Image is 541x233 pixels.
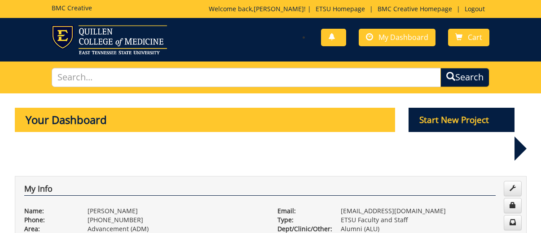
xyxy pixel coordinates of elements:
p: ETSU Faculty and Staff [341,215,517,224]
a: BMC Creative Homepage [373,4,457,13]
span: Cart [468,32,482,42]
a: Change Communication Preferences [504,215,522,230]
p: Start New Project [409,108,515,132]
h5: BMC Creative [52,4,92,11]
p: [PHONE_NUMBER] [88,215,264,224]
a: Cart [448,29,489,46]
a: Start New Project [409,116,515,125]
input: Search... [52,68,440,87]
p: [EMAIL_ADDRESS][DOMAIN_NAME] [341,207,517,215]
p: Name: [24,207,74,215]
a: Edit Info [504,181,522,196]
p: [PERSON_NAME] [88,207,264,215]
span: My Dashboard [378,32,428,42]
p: Phone: [24,215,74,224]
a: My Dashboard [359,29,435,46]
p: Your Dashboard [15,108,396,132]
p: Welcome back, ! | | | [209,4,489,13]
a: [PERSON_NAME] [254,4,304,13]
p: Email: [277,207,327,215]
a: Logout [460,4,489,13]
button: Search [440,68,489,87]
p: Type: [277,215,327,224]
img: ETSU logo [52,25,167,54]
h4: My Info [24,185,496,196]
a: ETSU Homepage [311,4,369,13]
a: Change Password [504,198,522,213]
